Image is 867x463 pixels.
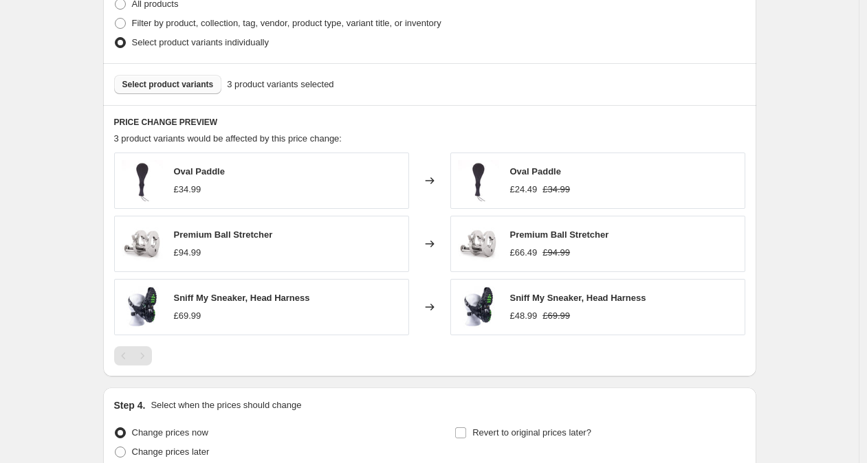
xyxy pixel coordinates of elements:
[174,247,201,258] span: £94.99
[510,310,538,321] span: £48.99
[542,184,570,194] span: £34.99
[510,229,609,240] span: Premium Ball Stretcher
[458,223,499,264] img: premium-ball-stretcher-dark-forge-p-7941-483301_80x.jpg
[114,75,222,94] button: Select product variants
[510,166,561,177] span: Oval Paddle
[122,223,163,264] img: premium-ball-stretcher-dark-forge-p-7941-483301_80x.jpg
[114,398,146,412] h2: Step 4.
[227,78,333,91] span: 3 product variants selected
[542,310,570,321] span: £69.99
[472,427,591,438] span: Revert to original prices later?
[122,286,163,328] img: sniff-my-sneaker-head-harness-sneakxx-3662811297009-363653_80x.jpg
[114,346,152,365] nav: Pagination
[132,427,208,438] span: Change prices now
[174,184,201,194] span: £34.99
[510,184,538,194] span: £24.49
[174,166,225,177] span: Oval Paddle
[458,286,499,328] img: sniff-my-sneaker-head-harness-sneakxx-3662811297009-363653_80x.jpg
[174,293,310,303] span: Sniff My Sneaker, Head Harness
[122,79,214,90] span: Select product variants
[174,310,201,321] span: £69.99
[114,117,745,128] h6: PRICE CHANGE PREVIEW
[132,18,441,28] span: Filter by product, collection, tag, vendor, product type, variant title, or inventory
[132,447,210,457] span: Change prices later
[122,160,163,201] img: oval-paddle-fetters-pd0076-779076_80x.jpg
[510,247,538,258] span: £66.49
[458,160,499,201] img: oval-paddle-fetters-pd0076-779076_80x.jpg
[542,247,570,258] span: £94.99
[174,229,273,240] span: Premium Ball Stretcher
[151,398,301,412] p: Select when the prices should change
[114,133,342,144] span: 3 product variants would be affected by this price change:
[510,293,646,303] span: Sniff My Sneaker, Head Harness
[132,37,269,47] span: Select product variants individually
